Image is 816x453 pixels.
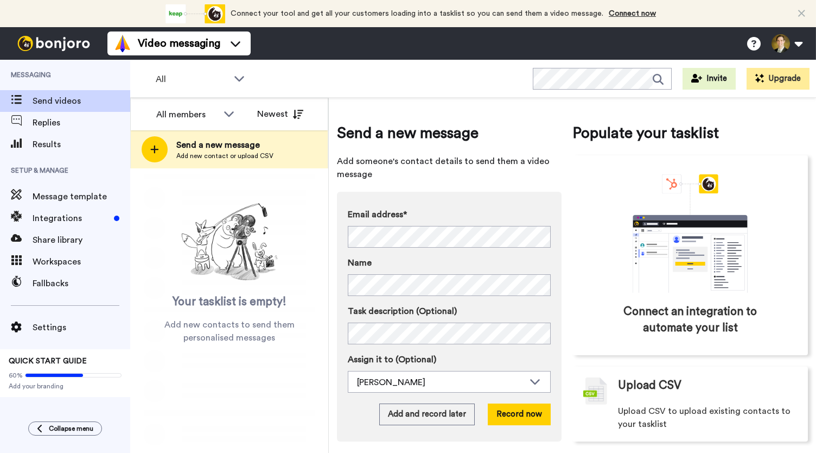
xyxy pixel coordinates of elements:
[33,212,110,225] span: Integrations
[176,139,273,152] span: Send a new message
[156,108,218,121] div: All members
[231,10,603,17] span: Connect your tool and get all your customers loading into a tasklist so you can send them a video...
[683,68,736,90] button: Invite
[618,377,681,394] span: Upload CSV
[33,277,130,290] span: Fallbacks
[33,234,130,247] span: Share library
[49,424,93,433] span: Collapse menu
[175,199,284,286] img: ready-set-action.png
[747,68,809,90] button: Upgrade
[138,36,220,51] span: Video messaging
[379,404,475,425] button: Add and record later
[33,95,130,108] span: Send videos
[9,357,87,365] span: QUICK START GUIDE
[609,174,772,293] div: animation
[572,122,808,144] span: Populate your tasklist
[165,4,225,23] div: animation
[9,382,122,391] span: Add your branding
[28,421,102,436] button: Collapse menu
[249,103,311,125] button: Newest
[357,376,524,389] div: [PERSON_NAME]
[114,35,131,52] img: vm-color.svg
[13,36,94,51] img: bj-logo-header-white.svg
[348,256,372,269] span: Name
[337,122,562,144] span: Send a new message
[33,255,130,268] span: Workspaces
[337,155,562,181] span: Add someone's contact details to send them a video message
[146,318,312,344] span: Add new contacts to send them personalised messages
[618,405,797,431] span: Upload CSV to upload existing contacts to your tasklist
[156,73,228,86] span: All
[348,353,551,366] label: Assign it to (Optional)
[33,190,130,203] span: Message template
[33,116,130,129] span: Replies
[9,371,23,380] span: 60%
[348,305,551,318] label: Task description (Optional)
[609,10,656,17] a: Connect now
[173,294,286,310] span: Your tasklist is empty!
[488,404,551,425] button: Record now
[619,304,762,336] span: Connect an integration to automate your list
[33,138,130,151] span: Results
[583,377,607,405] img: csv-grey.png
[348,208,551,221] label: Email address*
[33,321,130,334] span: Settings
[176,152,273,160] span: Add new contact or upload CSV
